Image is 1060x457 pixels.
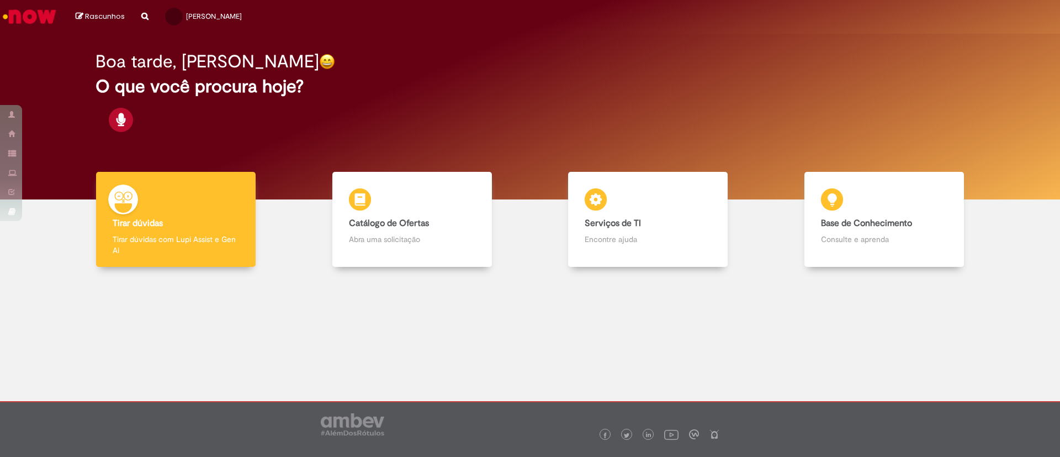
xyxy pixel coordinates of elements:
[113,234,239,256] p: Tirar dúvidas com Lupi Assist e Gen Ai
[186,12,242,21] span: [PERSON_NAME]
[319,54,335,70] img: happy-face.png
[96,77,965,96] h2: O que você procura hoje?
[530,172,766,267] a: Serviços de TI Encontre ajuda
[96,52,319,71] h2: Boa tarde, [PERSON_NAME]
[113,218,163,229] b: Tirar dúvidas
[349,218,429,229] b: Catálogo de Ofertas
[294,172,531,267] a: Catálogo de Ofertas Abra uma solicitação
[1,6,58,28] img: ServiceNow
[709,429,719,439] img: logo_footer_naosei.png
[585,234,711,245] p: Encontre ajuda
[602,433,608,438] img: logo_footer_facebook.png
[349,234,475,245] p: Abra uma solicitação
[321,413,384,435] img: logo_footer_ambev_rotulo_gray.png
[85,11,125,22] span: Rascunhos
[585,218,641,229] b: Serviços de TI
[624,433,629,438] img: logo_footer_twitter.png
[58,172,294,267] a: Tirar dúvidas Tirar dúvidas com Lupi Assist e Gen Ai
[821,234,947,245] p: Consulte e aprenda
[689,429,699,439] img: logo_footer_workplace.png
[76,12,125,22] a: Rascunhos
[766,172,1003,267] a: Base de Conhecimento Consulte e aprenda
[821,218,912,229] b: Base de Conhecimento
[664,427,679,442] img: logo_footer_youtube.png
[646,432,651,439] img: logo_footer_linkedin.png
